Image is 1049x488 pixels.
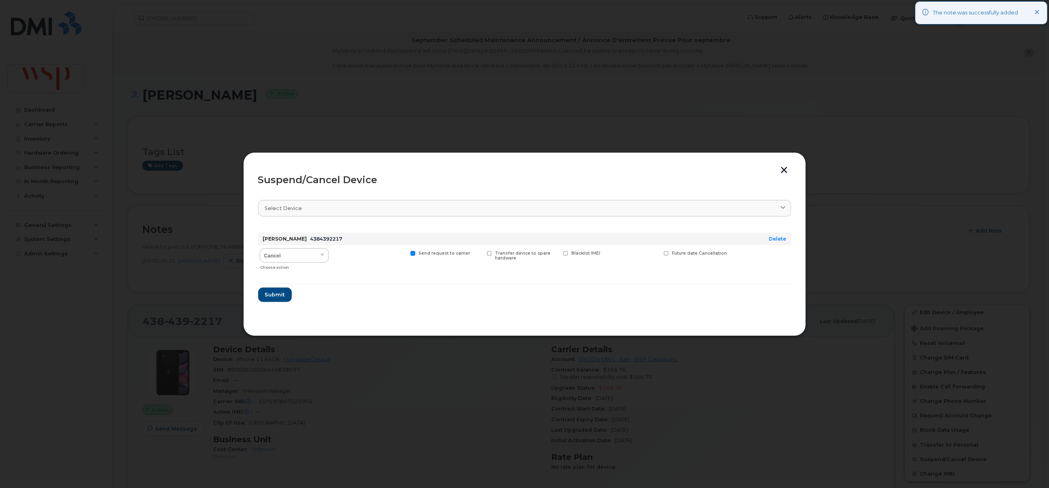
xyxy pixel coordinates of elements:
button: Submit [258,288,292,302]
input: Transfer device to spare hardware [477,251,481,255]
a: Select device [258,200,791,216]
span: Select device [265,204,302,212]
span: Blacklist IMEI [571,251,600,256]
input: Future date Cancellation [654,251,658,255]
span: Transfer device to spare hardware [495,251,550,261]
div: Suspend/Cancel Device [258,175,791,185]
strong: [PERSON_NAME] [263,236,307,242]
span: Send request to carrier [419,251,470,256]
div: Choose action [260,261,328,271]
span: Future date Cancellation [672,251,727,256]
div: The note was successfully added [933,9,1018,17]
input: Blacklist IMEI [554,251,558,255]
span: Submit [265,291,285,298]
a: Delete [769,236,786,242]
span: 4384392217 [310,236,343,242]
input: Send request to carrier [401,251,405,255]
